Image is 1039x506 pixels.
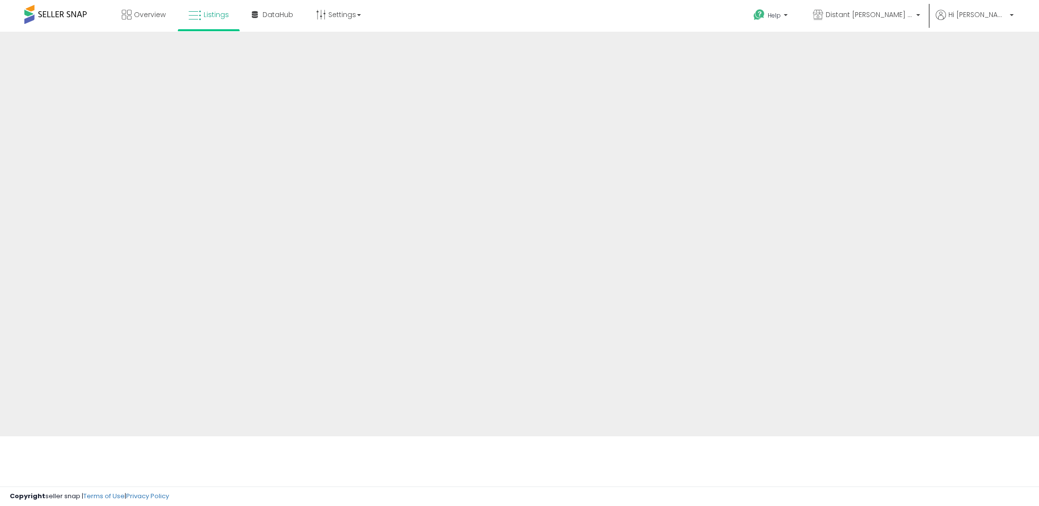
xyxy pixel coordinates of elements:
[768,11,781,19] span: Help
[204,10,229,19] span: Listings
[753,9,765,21] i: Get Help
[746,1,797,32] a: Help
[826,10,913,19] span: Distant [PERSON_NAME] Enterprises
[936,10,1014,32] a: Hi [PERSON_NAME]
[134,10,166,19] span: Overview
[948,10,1007,19] span: Hi [PERSON_NAME]
[263,10,293,19] span: DataHub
